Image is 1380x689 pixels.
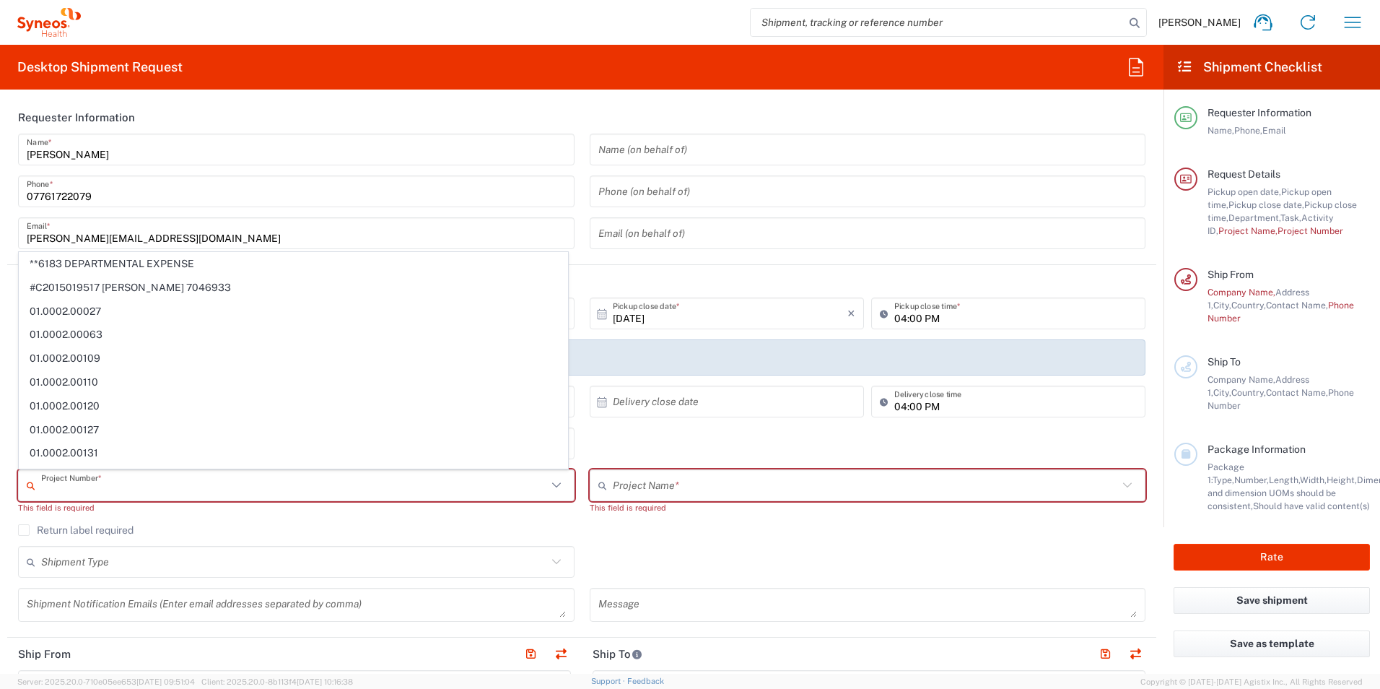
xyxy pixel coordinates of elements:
[751,9,1124,36] input: Shipment, tracking or reference number
[1207,186,1281,197] span: Pickup open date,
[19,395,567,417] span: 01.0002.00120
[19,324,567,346] span: 01.0002.00063
[1278,225,1343,236] span: Project Number
[1253,500,1370,511] span: Should have valid content(s)
[1174,630,1370,657] button: Save as template
[1266,300,1328,311] span: Contact Name,
[1234,474,1269,485] span: Number,
[1207,374,1275,385] span: Company Name,
[1207,269,1254,280] span: Ship From
[1158,16,1241,29] span: [PERSON_NAME]
[593,647,642,662] h2: Ship To
[19,277,567,299] span: #C2015019517 [PERSON_NAME] 7046933
[18,524,134,536] label: Return label required
[627,677,664,685] a: Feedback
[1231,300,1266,311] span: Country,
[19,466,567,488] span: 01.0002.00141
[591,677,627,685] a: Support
[1280,212,1301,223] span: Task,
[1228,199,1304,210] span: Pickup close date,
[847,302,855,325] i: ×
[1300,474,1327,485] span: Width,
[19,442,567,464] span: 01.0002.00131
[201,677,353,686] span: Client: 2025.20.0-8b113f4
[19,419,567,441] span: 01.0002.00127
[590,501,1146,514] div: This field is required
[1266,387,1328,398] span: Contact Name,
[1234,125,1262,136] span: Phone,
[17,677,195,686] span: Server: 2025.20.0-710e05ee653
[1207,443,1306,455] span: Package Information
[1176,58,1322,76] h2: Shipment Checklist
[1228,212,1280,223] span: Department,
[18,647,71,662] h2: Ship From
[1207,461,1244,485] span: Package 1:
[1213,387,1231,398] span: City,
[19,347,567,370] span: 01.0002.00109
[1207,356,1241,368] span: Ship To
[1174,587,1370,614] button: Save shipment
[1207,107,1311,118] span: Requester Information
[18,501,575,514] div: This field is required
[1213,474,1234,485] span: Type,
[1231,387,1266,398] span: Country,
[1174,544,1370,571] button: Rate
[19,300,567,323] span: 01.0002.00027
[1207,168,1280,180] span: Request Details
[1269,474,1300,485] span: Length,
[1140,675,1363,688] span: Copyright © [DATE]-[DATE] Agistix Inc., All Rights Reserved
[1218,225,1278,236] span: Project Name,
[1327,474,1357,485] span: Height,
[19,371,567,394] span: 01.0002.00110
[19,253,567,275] span: **6183 DEPARTMENTAL EXPENSE
[1207,125,1234,136] span: Name,
[1207,287,1275,298] span: Company Name,
[17,58,183,76] h2: Desktop Shipment Request
[18,110,135,125] h2: Requester Information
[136,677,195,686] span: [DATE] 09:51:04
[1262,125,1286,136] span: Email
[297,677,353,686] span: [DATE] 10:16:38
[1213,300,1231,311] span: City,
